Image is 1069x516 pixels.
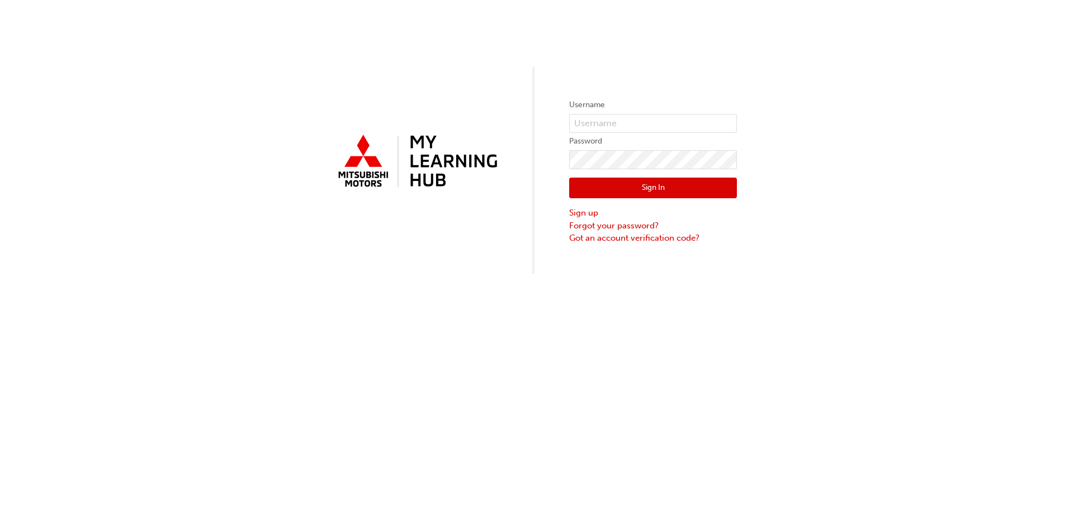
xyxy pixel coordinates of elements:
img: mmal [332,130,500,194]
input: Username [569,114,737,133]
label: Password [569,135,737,148]
label: Username [569,98,737,112]
a: Sign up [569,207,737,219]
a: Got an account verification code? [569,232,737,245]
button: Sign In [569,178,737,199]
a: Forgot your password? [569,219,737,232]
